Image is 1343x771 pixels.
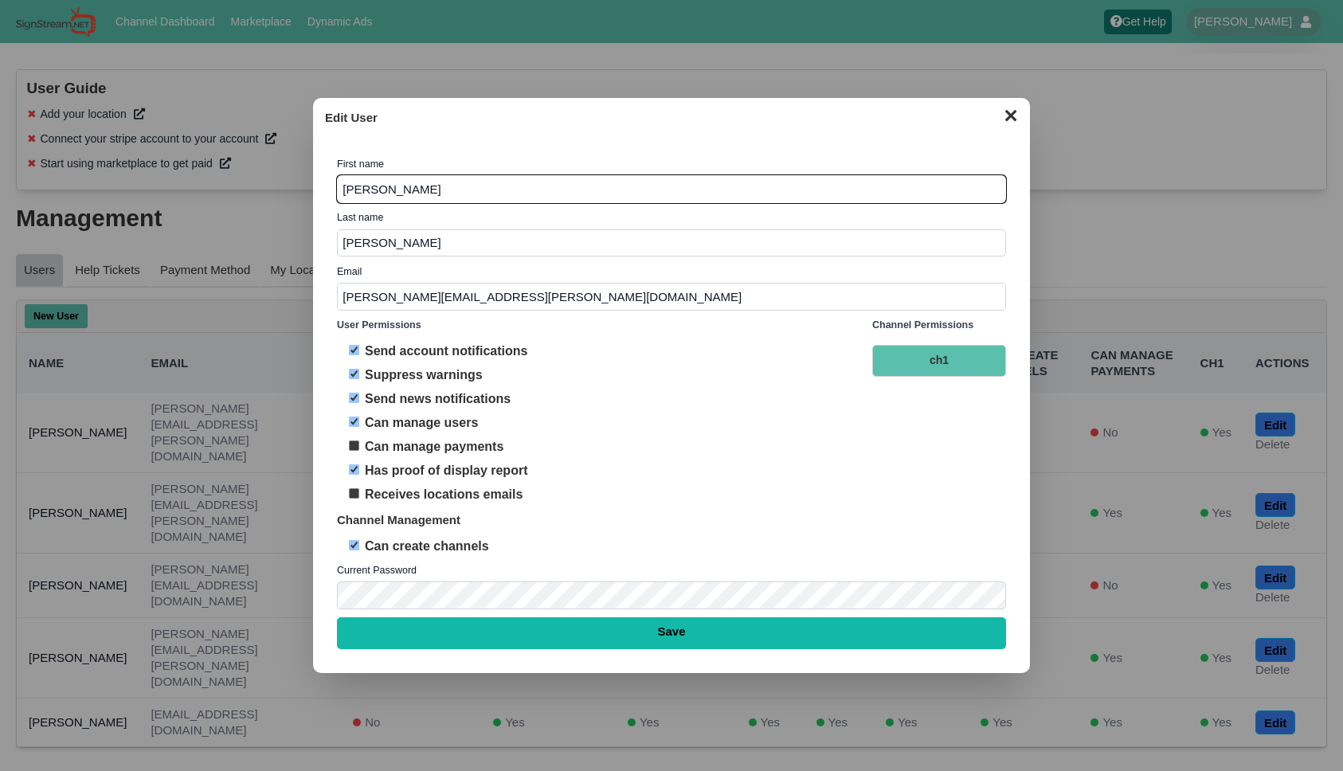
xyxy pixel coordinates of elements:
[365,369,888,381] label: Suppress warnings
[349,464,359,475] input: Has proof of display report
[349,488,359,499] input: Receives locations emails
[349,440,359,451] input: Can manage payments
[872,319,1006,333] label: Channel Permissions
[349,369,359,379] input: Suppress warnings
[349,393,359,403] input: Send news notifications
[337,265,1006,280] label: Email
[337,283,1006,311] input: Email
[365,393,888,405] label: Send news notifications
[337,175,1006,203] input: First name
[325,110,1018,126] h3: Edit User
[365,440,888,452] label: Can manage payments
[337,617,1006,649] input: Save
[337,229,1006,257] input: Last name
[365,488,888,500] label: Receives locations emails
[337,211,1006,225] label: Last name
[349,540,359,550] input: Can create channels
[349,345,359,355] input: Send account notifications
[365,464,888,476] label: Has proof of display report
[365,417,888,429] label: Can manage users
[365,540,888,552] label: Can create channels
[365,345,888,357] label: Send account notifications
[872,345,1006,377] div: ch1
[337,158,1006,172] label: First name
[337,319,872,333] label: User Permissions
[995,102,1026,126] button: ✕
[337,512,872,528] h4: Channel Management
[337,564,1006,578] label: Current Password
[349,417,359,427] input: Can manage users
